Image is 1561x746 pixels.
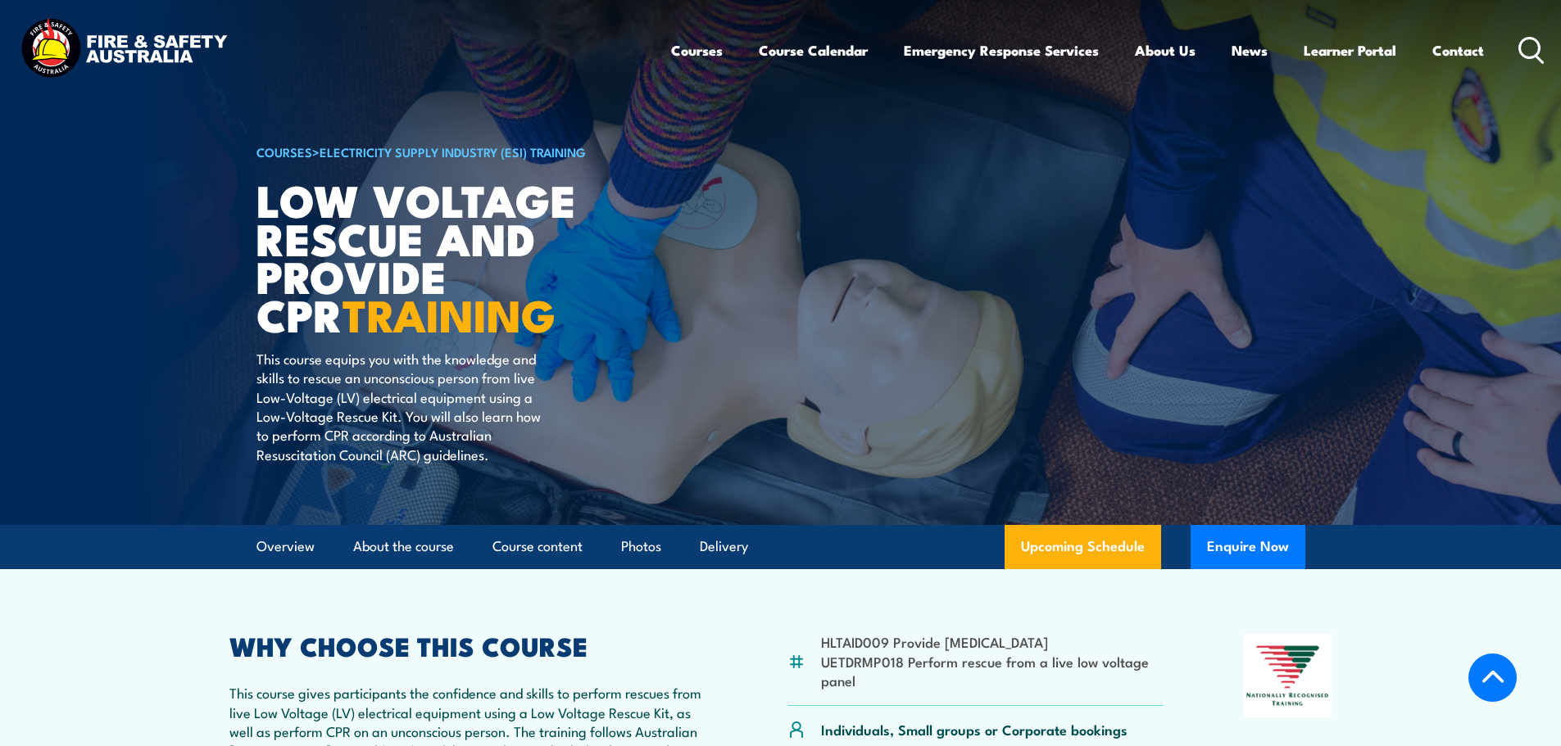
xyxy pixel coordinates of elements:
[256,142,661,161] h6: >
[759,29,868,72] a: Course Calendar
[256,525,315,568] a: Overview
[353,525,454,568] a: About the course
[343,279,556,347] strong: TRAINING
[821,632,1164,651] li: HLTAID009 Provide [MEDICAL_DATA]
[671,29,723,72] a: Courses
[1244,634,1332,717] img: Nationally Recognised Training logo.
[821,652,1164,690] li: UETDRMP018 Perform rescue from a live low voltage panel
[492,525,583,568] a: Course content
[1232,29,1268,72] a: News
[700,525,748,568] a: Delivery
[821,720,1128,739] p: Individuals, Small groups or Corporate bookings
[1005,525,1161,569] a: Upcoming Schedule
[1432,29,1484,72] a: Contact
[256,142,312,161] a: COURSES
[1135,29,1196,72] a: About Us
[256,349,556,463] p: This course equips you with the knowledge and skills to rescue an unconscious person from live Lo...
[1304,29,1396,72] a: Learner Portal
[1191,525,1305,569] button: Enquire Now
[621,525,661,568] a: Photos
[229,634,708,657] h2: WHY CHOOSE THIS COURSE
[320,142,586,161] a: Electricity Supply Industry (ESI) Training
[904,29,1099,72] a: Emergency Response Services
[256,180,661,333] h1: Low Voltage Rescue and Provide CPR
